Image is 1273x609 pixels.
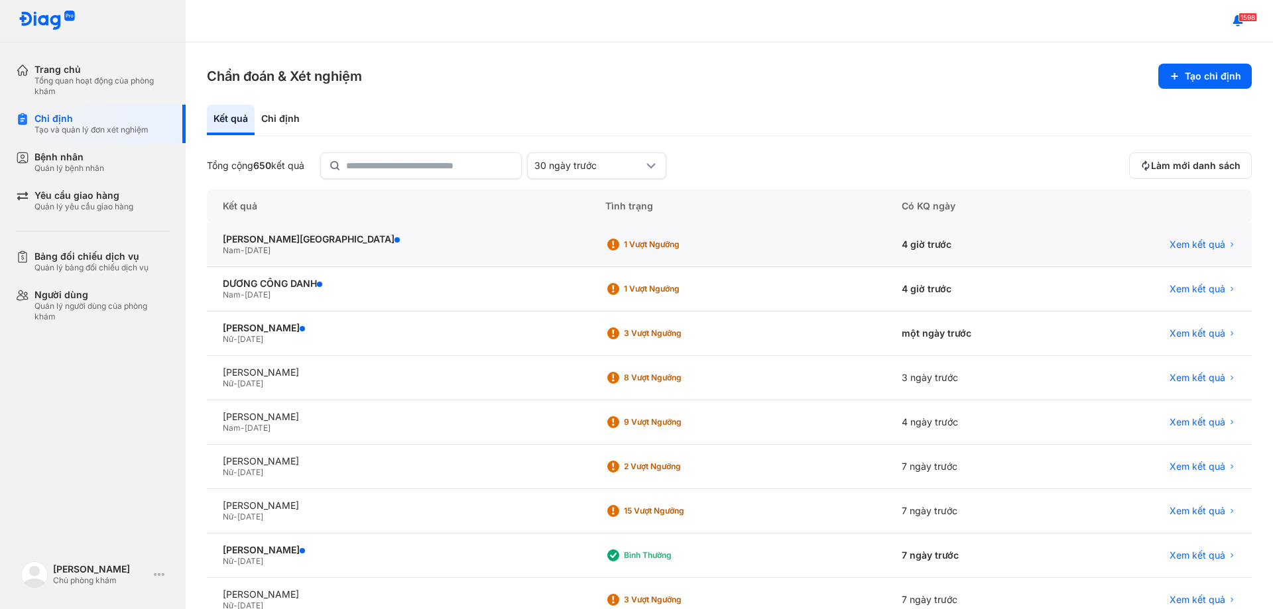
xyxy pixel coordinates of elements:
div: [PERSON_NAME] [223,544,574,556]
span: - [241,423,245,433]
div: [PERSON_NAME] [223,588,574,600]
div: Tổng cộng kết quả [207,160,304,172]
span: 1598 [1239,13,1257,22]
span: - [233,467,237,477]
span: Nam [223,423,241,433]
div: Chủ phòng khám [53,575,149,586]
span: Xem kết quả [1170,549,1225,561]
button: Làm mới danh sách [1129,152,1252,179]
span: [DATE] [245,290,271,300]
div: 3 ngày trước [886,356,1071,400]
div: Trang chủ [34,64,170,76]
div: Người dùng [34,289,170,301]
span: Xem kết quả [1170,416,1225,428]
div: 15 Vượt ngưỡng [624,506,730,516]
div: Quản lý bảng đối chiếu dịch vụ [34,262,149,273]
div: 3 Vượt ngưỡng [624,328,730,339]
div: 9 Vượt ngưỡng [624,417,730,427]
span: Xem kết quả [1170,461,1225,472]
span: - [241,245,245,255]
div: DƯƠNG CÔNG DANH [223,278,574,290]
div: 1 Vượt ngưỡng [624,284,730,294]
span: Xem kết quả [1170,239,1225,250]
span: - [233,556,237,566]
span: Làm mới danh sách [1151,160,1241,172]
div: Bình thường [624,550,730,561]
div: 8 Vượt ngưỡng [624,372,730,383]
span: Nữ [223,556,233,566]
span: [DATE] [237,512,263,522]
span: [DATE] [245,245,271,255]
div: [PERSON_NAME] [223,500,574,512]
div: Kết quả [207,190,589,223]
div: Chỉ định [255,105,306,135]
div: [PERSON_NAME] [223,455,574,467]
div: Yêu cầu giao hàng [34,190,133,201]
div: 4 ngày trước [886,400,1071,445]
span: Nữ [223,467,233,477]
span: [DATE] [237,378,263,388]
div: [PERSON_NAME] [223,366,574,378]
span: [DATE] [237,334,263,344]
div: [PERSON_NAME] [223,411,574,423]
div: Bệnh nhân [34,151,104,163]
span: Nam [223,290,241,300]
span: - [241,290,245,300]
span: Nam [223,245,241,255]
div: [PERSON_NAME] [53,563,149,575]
div: 1 Vượt ngưỡng [624,239,730,250]
span: 650 [253,160,271,171]
img: logo [21,561,48,588]
div: một ngày trước [886,311,1071,356]
span: Nữ [223,512,233,522]
div: Chỉ định [34,113,149,125]
span: Xem kết quả [1170,283,1225,295]
span: [DATE] [237,556,263,566]
div: Tổng quan hoạt động của phòng khám [34,76,170,97]
div: 3 Vượt ngưỡng [624,594,730,605]
img: logo [19,11,76,31]
span: Nữ [223,334,233,344]
div: [PERSON_NAME] [223,322,574,334]
div: 2 Vượt ngưỡng [624,461,730,472]
div: 7 ngày trước [886,489,1071,533]
div: Quản lý người dùng của phòng khám [34,301,170,322]
div: Tình trạng [589,190,886,223]
div: Quản lý bệnh nhân [34,163,104,174]
span: [DATE] [245,423,271,433]
div: Có KQ ngày [886,190,1071,223]
button: Tạo chỉ định [1158,64,1252,89]
span: Xem kết quả [1170,594,1225,606]
div: Quản lý yêu cầu giao hàng [34,201,133,212]
span: Xem kết quả [1170,372,1225,384]
span: [DATE] [237,467,263,477]
div: 30 ngày trước [534,160,643,172]
h3: Chẩn đoán & Xét nghiệm [207,67,362,85]
div: 7 ngày trước [886,533,1071,578]
span: - [233,378,237,388]
span: Nữ [223,378,233,388]
span: - [233,512,237,522]
div: 7 ngày trước [886,445,1071,489]
span: Xem kết quả [1170,327,1225,339]
div: [PERSON_NAME][GEOGRAPHIC_DATA] [223,233,574,245]
div: 4 giờ trước [886,267,1071,311]
div: Bảng đối chiếu dịch vụ [34,250,149,262]
div: 4 giờ trước [886,223,1071,267]
div: Kết quả [207,105,255,135]
span: Xem kết quả [1170,505,1225,517]
div: Tạo và quản lý đơn xét nghiệm [34,125,149,135]
span: - [233,334,237,344]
